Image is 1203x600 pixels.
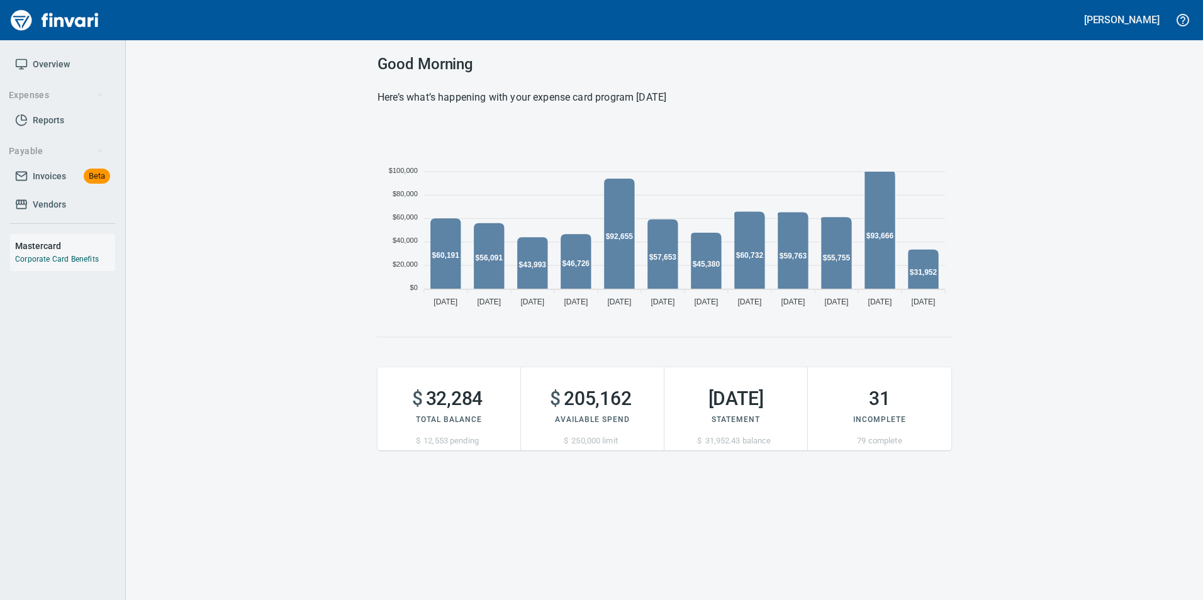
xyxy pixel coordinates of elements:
[695,297,719,306] tspan: [DATE]
[389,167,418,174] tspan: $100,000
[520,297,544,306] tspan: [DATE]
[10,106,115,135] a: Reports
[33,113,64,128] span: Reports
[33,197,66,213] span: Vendors
[84,169,110,184] span: Beta
[378,89,951,106] h6: Here’s what’s happening with your expense card program [DATE]
[651,297,674,306] tspan: [DATE]
[8,5,102,35] img: Finvari
[410,284,418,291] tspan: $0
[738,297,762,306] tspan: [DATE]
[393,236,418,244] tspan: $40,000
[9,87,104,103] span: Expenses
[10,50,115,79] a: Overview
[434,297,457,306] tspan: [DATE]
[4,140,109,163] button: Payable
[781,297,805,306] tspan: [DATE]
[10,162,115,191] a: InvoicesBeta
[378,55,951,73] h3: Good Morning
[10,191,115,219] a: Vendors
[393,213,418,221] tspan: $60,000
[393,190,418,197] tspan: $80,000
[9,143,104,159] span: Payable
[15,255,99,264] a: Corporate Card Benefits
[912,297,936,306] tspan: [DATE]
[393,260,418,268] tspan: $20,000
[477,297,501,306] tspan: [DATE]
[1084,13,1160,26] h5: [PERSON_NAME]
[15,239,115,253] h6: Mastercard
[607,297,631,306] tspan: [DATE]
[1081,10,1163,30] button: [PERSON_NAME]
[564,297,588,306] tspan: [DATE]
[868,297,892,306] tspan: [DATE]
[33,57,70,72] span: Overview
[33,169,66,184] span: Invoices
[825,297,849,306] tspan: [DATE]
[4,84,109,107] button: Expenses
